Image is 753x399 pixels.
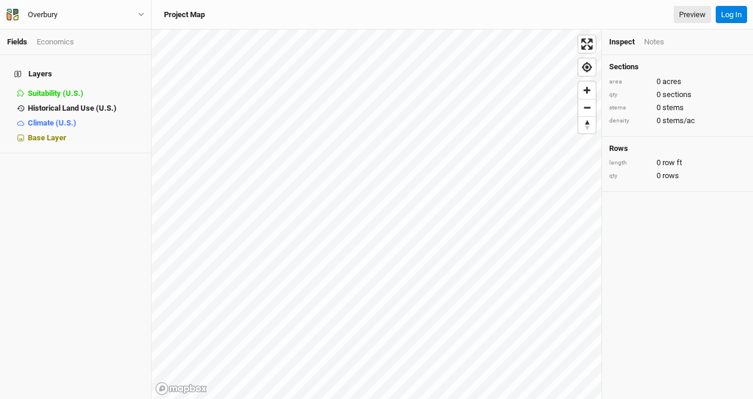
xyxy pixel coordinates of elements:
[609,144,746,153] h4: Rows
[37,37,74,47] div: Economics
[7,62,144,86] h4: Layers
[578,82,596,99] button: Zoom in
[28,9,57,21] div: Overbury
[578,36,596,53] button: Enter fullscreen
[609,37,635,47] div: Inspect
[609,170,746,181] div: 0
[609,76,746,87] div: 0
[152,30,601,399] canvas: Map
[28,89,83,98] span: Suitability (U.S.)
[155,382,207,395] a: Mapbox logo
[609,91,651,99] div: qty
[662,102,684,113] span: stems
[609,78,651,86] div: area
[164,10,205,20] h3: Project Map
[644,37,664,47] div: Notes
[578,59,596,76] button: Find my location
[609,102,746,113] div: 0
[6,8,145,21] button: Overbury
[609,172,651,181] div: qty
[662,76,681,87] span: acres
[28,133,144,143] div: Base Layer
[578,116,596,133] button: Reset bearing to north
[609,115,746,126] div: 0
[28,89,144,98] div: Suitability (U.S.)
[662,157,682,168] span: row ft
[609,157,746,168] div: 0
[28,133,66,142] span: Base Layer
[7,37,27,46] a: Fields
[28,118,144,128] div: Climate (U.S.)
[662,89,691,100] span: sections
[609,159,651,168] div: length
[28,104,144,113] div: Historical Land Use (U.S.)
[609,104,651,112] div: stems
[674,6,711,24] a: Preview
[28,104,117,112] span: Historical Land Use (U.S.)
[716,6,747,24] button: Log In
[578,117,596,133] span: Reset bearing to north
[609,89,746,100] div: 0
[28,118,76,127] span: Climate (U.S.)
[609,117,651,126] div: density
[662,170,679,181] span: rows
[578,99,596,116] button: Zoom out
[609,62,746,72] h4: Sections
[662,115,695,126] span: stems/ac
